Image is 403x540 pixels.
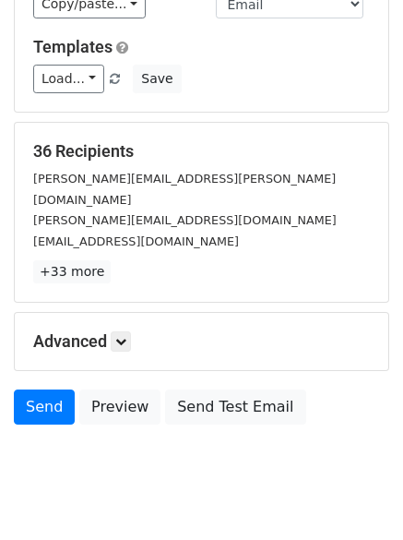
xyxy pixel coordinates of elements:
h5: 36 Recipients [33,141,370,162]
a: Load... [33,65,104,93]
a: Preview [79,390,160,425]
a: Templates [33,37,113,56]
small: [PERSON_NAME][EMAIL_ADDRESS][PERSON_NAME][DOMAIN_NAME] [33,172,336,207]
a: Send [14,390,75,425]
iframe: Chat Widget [311,451,403,540]
small: [PERSON_NAME][EMAIL_ADDRESS][DOMAIN_NAME] [33,213,337,227]
h5: Advanced [33,331,370,352]
button: Save [133,65,181,93]
a: Send Test Email [165,390,305,425]
small: [EMAIL_ADDRESS][DOMAIN_NAME] [33,234,239,248]
a: +33 more [33,260,111,283]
